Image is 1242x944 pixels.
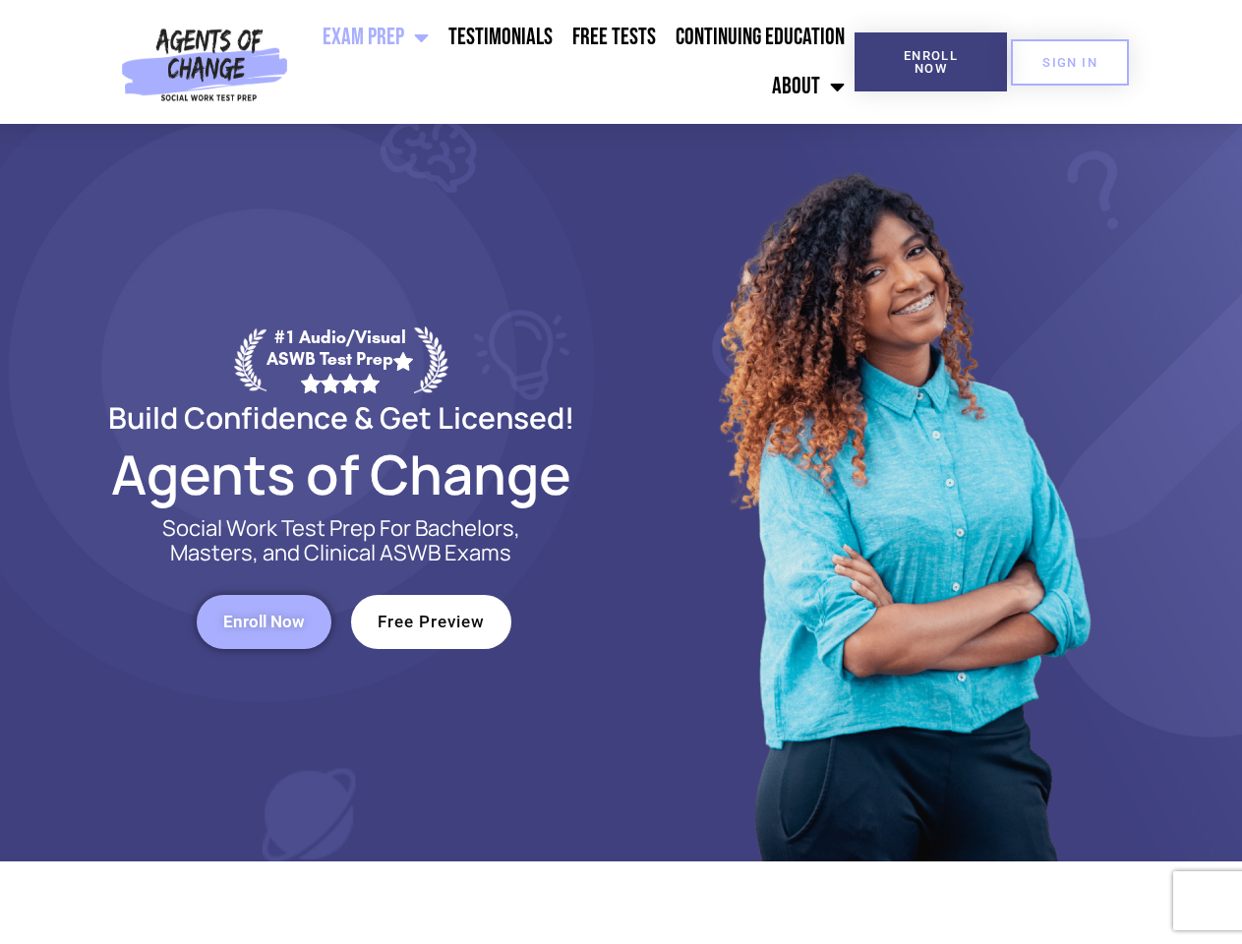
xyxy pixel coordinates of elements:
span: Enroll Now [223,614,305,630]
img: Website Image 1 (1) [705,124,1098,861]
span: Free Preview [378,614,485,630]
a: Exam Prep [313,13,439,62]
span: SIGN IN [1042,56,1097,69]
a: Free Tests [562,13,666,62]
a: Continuing Education [666,13,855,62]
div: #1 Audio/Visual ASWB Test Prep [266,326,414,392]
a: Testimonials [439,13,562,62]
p: Social Work Test Prep For Bachelors, Masters, and Clinical ASWB Exams [140,516,543,565]
a: About [762,62,855,111]
nav: Menu [296,13,855,111]
a: SIGN IN [1011,39,1129,86]
a: Free Preview [351,595,511,649]
a: Enroll Now [197,595,331,649]
h2: Build Confidence & Get Licensed! [61,403,621,432]
span: Enroll Now [886,49,976,75]
h2: Agents of Change [61,451,621,497]
a: Enroll Now [855,32,1007,91]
